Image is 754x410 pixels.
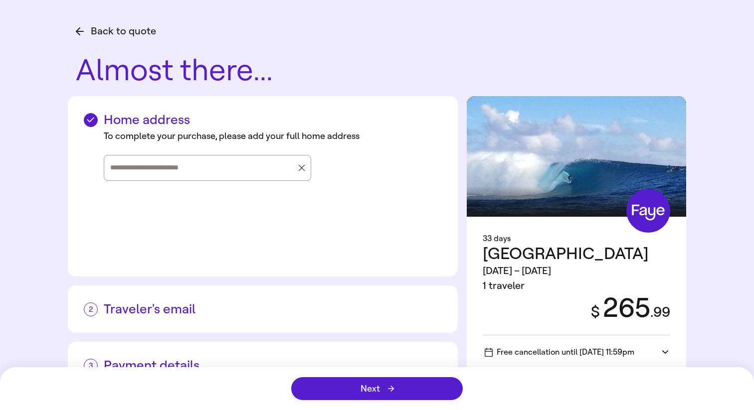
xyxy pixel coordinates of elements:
span: Next [361,384,394,393]
h2: Home address [84,112,442,128]
button: Back to quote [76,24,156,39]
span: $ [591,303,600,321]
div: To complete your purchase, please add your full home address [104,130,442,143]
button: Next [291,377,463,400]
div: 265 [579,293,670,323]
div: 33 days [483,233,670,245]
h2: Payment details [84,358,442,373]
input: Street address, city, state [110,160,295,175]
span: Free cancellation until [DATE] 11:59pm [485,347,634,357]
h2: Traveler's email [84,301,442,317]
span: . 99 [650,304,670,320]
div: [DATE] – [DATE] [483,264,649,278]
span: [GEOGRAPHIC_DATA] [483,244,649,264]
h1: Almost there... [76,55,686,86]
div: 1 traveler [483,278,649,293]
